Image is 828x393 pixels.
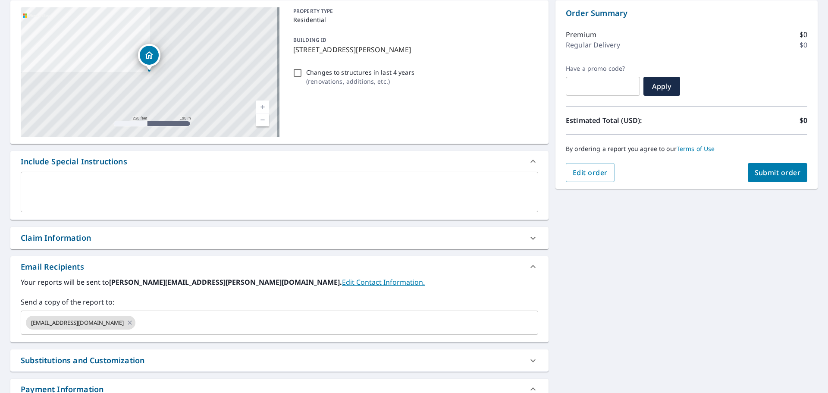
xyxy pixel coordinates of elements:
[566,40,620,50] p: Regular Delivery
[21,156,127,167] div: Include Special Instructions
[10,349,549,371] div: Substitutions and Customization
[21,297,538,307] label: Send a copy of the report to:
[10,227,549,249] div: Claim Information
[306,77,414,86] p: ( renovations, additions, etc. )
[800,115,807,126] p: $0
[21,277,538,287] label: Your reports will be sent to
[573,168,608,177] span: Edit order
[10,151,549,172] div: Include Special Instructions
[109,277,342,287] b: [PERSON_NAME][EMAIL_ADDRESS][PERSON_NAME][DOMAIN_NAME].
[566,65,640,72] label: Have a promo code?
[677,145,715,153] a: Terms of Use
[26,319,129,327] span: [EMAIL_ADDRESS][DOMAIN_NAME]
[293,44,535,55] p: [STREET_ADDRESS][PERSON_NAME]
[566,7,807,19] p: Order Summary
[650,82,673,91] span: Apply
[26,316,135,330] div: [EMAIL_ADDRESS][DOMAIN_NAME]
[566,29,596,40] p: Premium
[800,29,807,40] p: $0
[755,168,801,177] span: Submit order
[10,256,549,277] div: Email Recipients
[21,355,144,366] div: Substitutions and Customization
[566,163,615,182] button: Edit order
[566,145,807,153] p: By ordering a report you agree to our
[256,101,269,113] a: Current Level 17, Zoom In
[21,232,91,244] div: Claim Information
[342,277,425,287] a: EditContactInfo
[21,261,84,273] div: Email Recipients
[293,36,326,44] p: BUILDING ID
[293,7,535,15] p: PROPERTY TYPE
[566,115,687,126] p: Estimated Total (USD):
[800,40,807,50] p: $0
[256,113,269,126] a: Current Level 17, Zoom Out
[293,15,535,24] p: Residential
[306,68,414,77] p: Changes to structures in last 4 years
[138,44,160,71] div: Dropped pin, building 1, Residential property, 205 Turpin Dr Azle, TX 76020
[643,77,680,96] button: Apply
[748,163,808,182] button: Submit order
